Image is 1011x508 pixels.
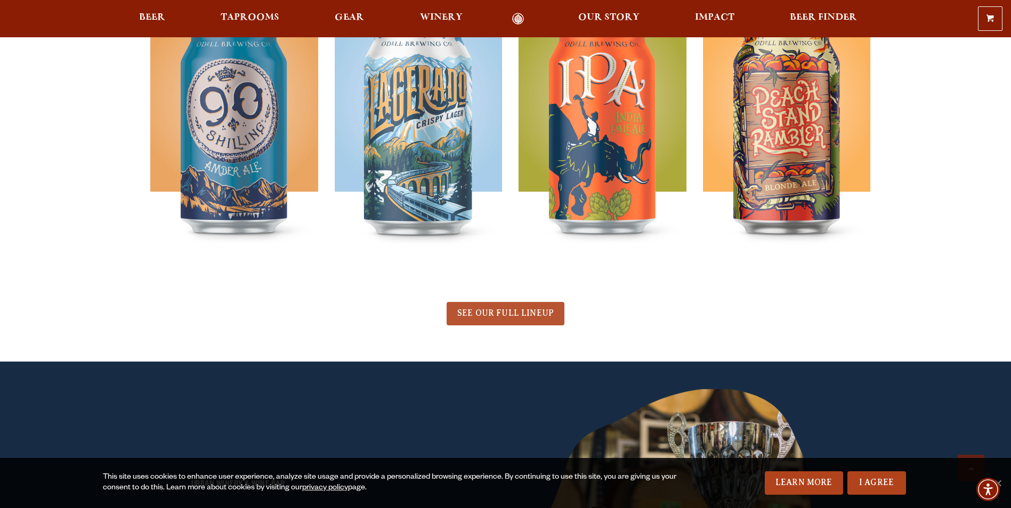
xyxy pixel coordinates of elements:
[132,13,172,25] a: Beer
[519,9,686,275] img: IPA
[335,13,364,22] span: Gear
[958,455,984,481] a: Scroll to top
[302,484,348,493] a: privacy policy
[703,9,870,275] img: Peach Stand Rambler
[847,471,906,495] a: I Agree
[335,9,502,275] img: Lagerado
[976,478,1000,501] div: Accessibility Menu
[498,13,538,25] a: Odell Home
[103,472,677,494] div: This site uses cookies to enhance user experience, analyze site usage and provide a personalized ...
[695,13,734,22] span: Impact
[578,13,640,22] span: Our Story
[328,13,371,25] a: Gear
[765,471,843,495] a: Learn More
[790,13,857,22] span: Beer Finder
[688,13,741,25] a: Impact
[139,13,165,22] span: Beer
[457,308,554,318] span: SEE OUR FULL LINEUP
[783,13,864,25] a: Beer Finder
[214,13,286,25] a: Taprooms
[150,9,318,275] img: 90 Shilling Ale
[221,13,279,22] span: Taprooms
[420,13,463,22] span: Winery
[413,13,470,25] a: Winery
[447,302,564,325] a: SEE OUR FULL LINEUP
[571,13,646,25] a: Our Story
